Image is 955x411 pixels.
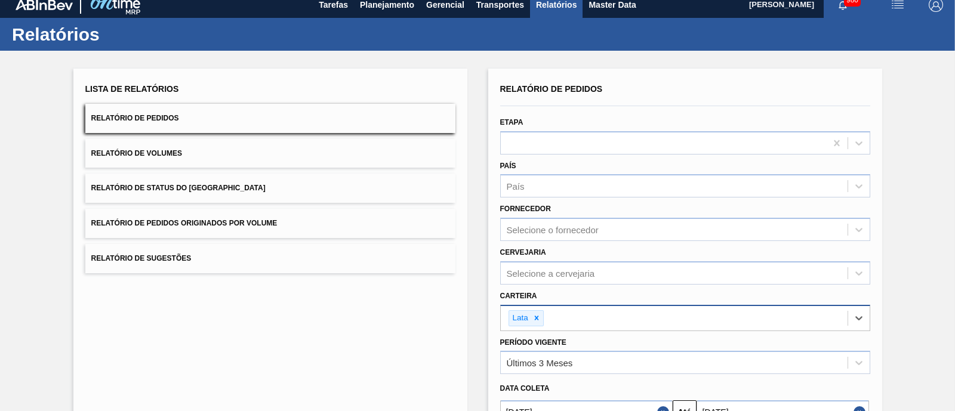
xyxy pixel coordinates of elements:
label: País [500,162,516,170]
div: Lata [509,311,530,326]
div: Últimos 3 Meses [507,358,573,368]
div: Selecione a cervejaria [507,268,595,278]
span: Relatório de Sugestões [91,254,192,262]
div: Selecione o fornecedor [507,225,599,235]
h1: Relatórios [12,27,224,41]
span: Relatório de Status do [GEOGRAPHIC_DATA] [91,184,266,192]
button: Relatório de Sugestões [85,244,455,273]
label: Período Vigente [500,338,566,347]
label: Etapa [500,118,523,126]
button: Relatório de Status do [GEOGRAPHIC_DATA] [85,174,455,203]
button: Relatório de Pedidos [85,104,455,133]
button: Relatório de Pedidos Originados por Volume [85,209,455,238]
span: Data coleta [500,384,550,393]
label: Fornecedor [500,205,551,213]
span: Relatório de Pedidos [500,84,603,94]
label: Carteira [500,292,537,300]
span: Lista de Relatórios [85,84,179,94]
span: Relatório de Pedidos [91,114,179,122]
span: Relatório de Pedidos Originados por Volume [91,219,278,227]
div: País [507,181,525,191]
label: Cervejaria [500,248,546,257]
button: Relatório de Volumes [85,139,455,168]
span: Relatório de Volumes [91,149,182,157]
